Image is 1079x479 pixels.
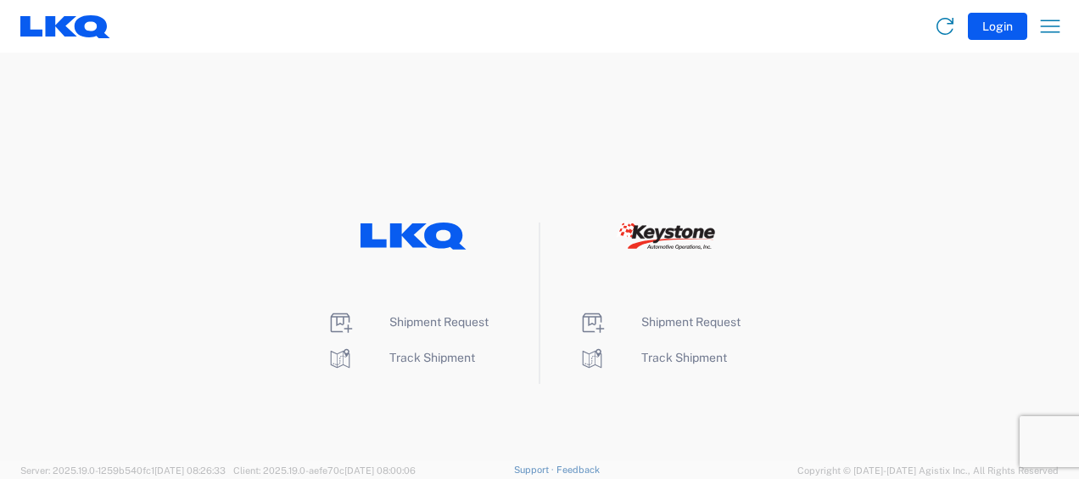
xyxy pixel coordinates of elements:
span: Track Shipment [641,351,727,364]
span: [DATE] 08:26:33 [154,465,226,476]
span: [DATE] 08:00:06 [344,465,416,476]
a: Shipment Request [327,315,489,329]
a: Track Shipment [579,351,727,364]
span: Track Shipment [389,351,475,364]
button: Login [968,13,1027,40]
span: Client: 2025.19.0-aefe70c [233,465,416,476]
span: Server: 2025.19.0-1259b540fc1 [20,465,226,476]
span: Shipment Request [641,315,741,329]
a: Feedback [556,465,600,475]
a: Track Shipment [327,351,475,364]
a: Shipment Request [579,315,741,329]
span: Copyright © [DATE]-[DATE] Agistix Inc., All Rights Reserved [797,463,1059,478]
a: Support [514,465,556,475]
span: Shipment Request [389,315,489,329]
